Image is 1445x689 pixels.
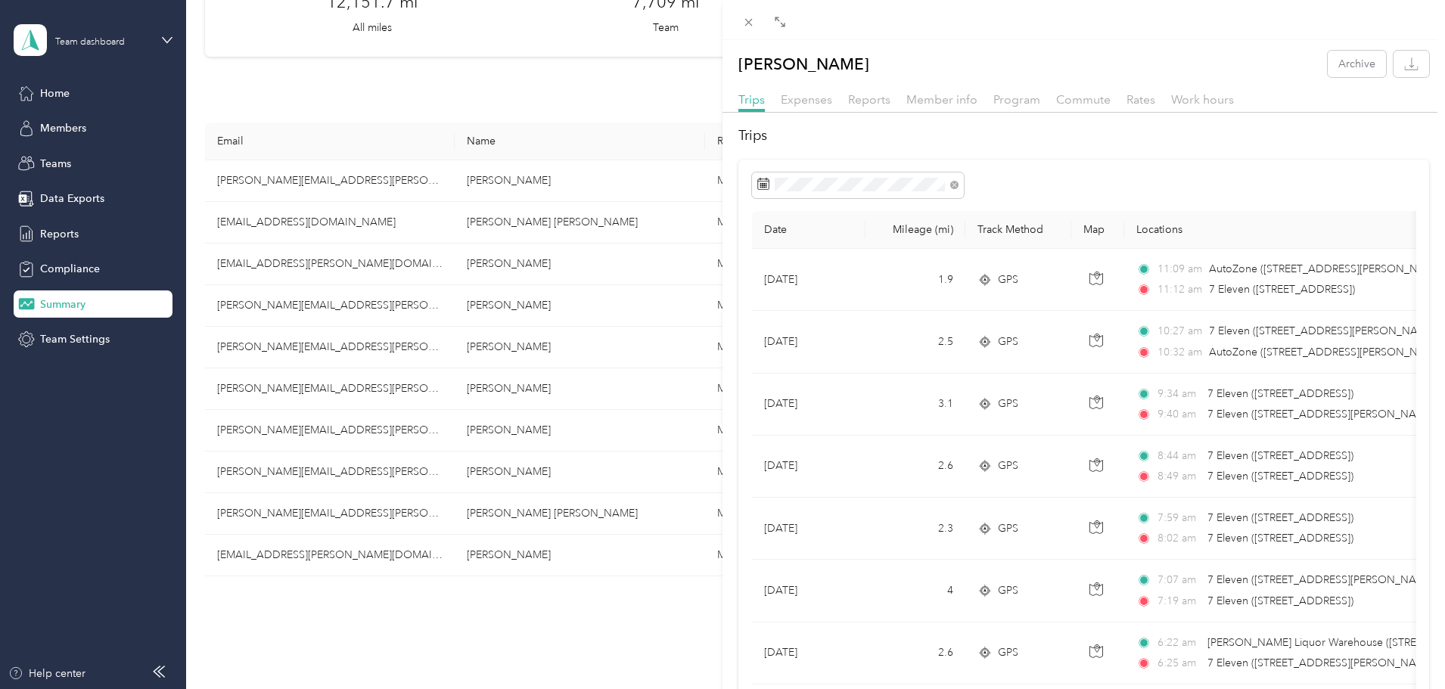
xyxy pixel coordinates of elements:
h2: Trips [738,126,1429,146]
span: 7 Eleven ([STREET_ADDRESS]) [1207,532,1353,545]
td: [DATE] [752,374,865,436]
span: Expenses [781,92,832,107]
span: 9:40 am [1158,406,1201,423]
span: 7:19 am [1158,593,1201,610]
span: 7 Eleven ([STREET_ADDRESS][PERSON_NAME]) [1207,573,1437,586]
span: 7 Eleven ([STREET_ADDRESS][PERSON_NAME]) [1209,324,1439,337]
span: GPS [998,458,1018,474]
td: 3.1 [865,374,965,436]
span: 7 Eleven ([STREET_ADDRESS]) [1207,594,1353,607]
span: 7 Eleven ([STREET_ADDRESS][PERSON_NAME]) [1207,408,1437,421]
span: 9:34 am [1158,386,1201,402]
span: GPS [998,582,1018,599]
span: 10:32 am [1158,344,1202,361]
span: 10:27 am [1158,323,1202,340]
td: 1.9 [865,249,965,311]
td: 2.6 [865,436,965,498]
td: 2.6 [865,622,965,684]
td: [DATE] [752,560,865,622]
span: 8:49 am [1158,468,1201,485]
td: [DATE] [752,498,865,560]
span: Program [993,92,1040,107]
span: 7 Eleven ([STREET_ADDRESS]) [1207,470,1353,483]
span: Member info [906,92,977,107]
span: 8:02 am [1158,530,1201,547]
td: 2.5 [865,311,965,373]
td: [DATE] [752,436,865,498]
span: 7:07 am [1158,572,1201,588]
span: 6:25 am [1158,655,1201,672]
span: Trips [738,92,765,107]
th: Mileage (mi) [865,211,965,249]
p: [PERSON_NAME] [738,51,869,77]
th: Map [1071,211,1124,249]
span: GPS [998,334,1018,350]
iframe: Everlance-gr Chat Button Frame [1360,604,1445,689]
span: 7 Eleven ([STREET_ADDRESS]) [1209,283,1355,296]
span: 7 Eleven ([STREET_ADDRESS]) [1207,511,1353,524]
button: Archive [1328,51,1386,77]
td: [DATE] [752,622,865,684]
span: Reports [848,92,890,107]
span: GPS [998,272,1018,288]
td: [DATE] [752,249,865,311]
td: 2.3 [865,498,965,560]
span: GPS [998,396,1018,412]
th: Date [752,211,865,249]
td: [DATE] [752,311,865,373]
span: GPS [998,644,1018,661]
span: 8:44 am [1158,448,1201,464]
span: Work hours [1171,92,1234,107]
span: GPS [998,520,1018,537]
td: 4 [865,560,965,622]
span: 7 Eleven ([STREET_ADDRESS]) [1207,449,1353,462]
span: 6:22 am [1158,635,1201,651]
span: 7:59 am [1158,510,1201,526]
th: Track Method [965,211,1071,249]
span: 7 Eleven ([STREET_ADDRESS]) [1207,387,1353,400]
span: 11:12 am [1158,281,1202,298]
span: Commute [1056,92,1111,107]
span: 11:09 am [1158,261,1202,278]
span: Rates [1126,92,1155,107]
span: 7 Eleven ([STREET_ADDRESS][PERSON_NAME]) [1207,656,1437,669]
